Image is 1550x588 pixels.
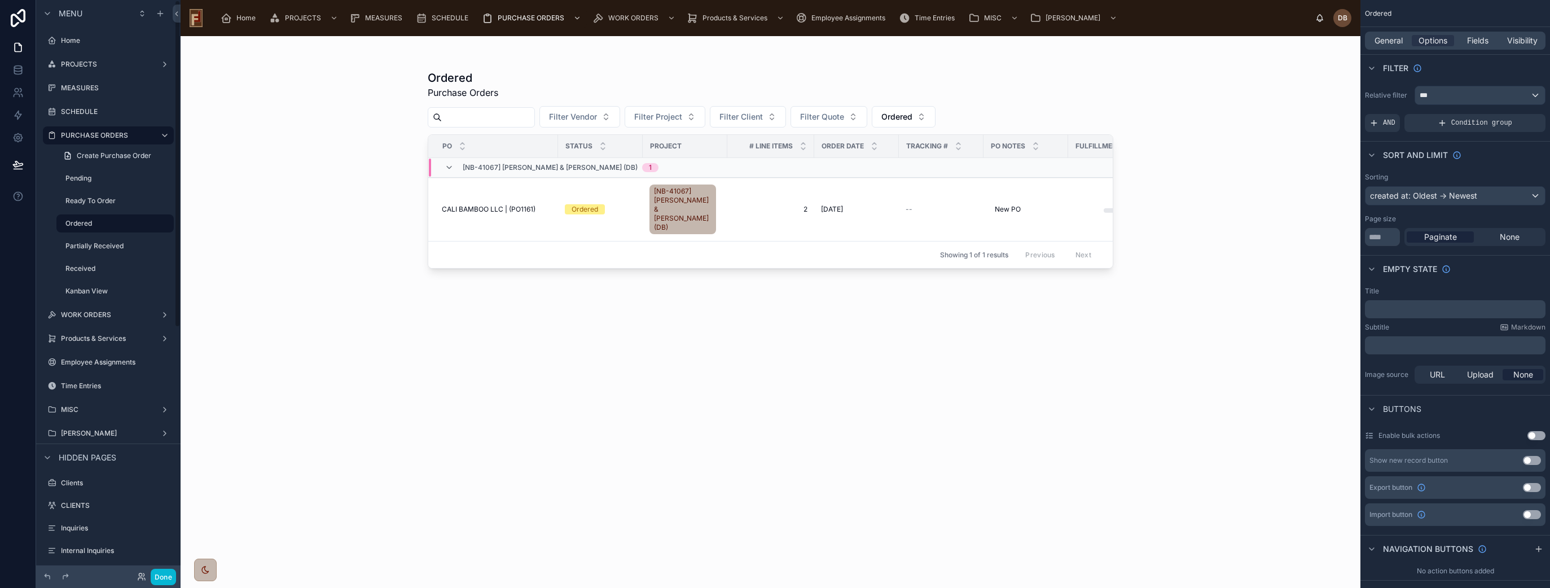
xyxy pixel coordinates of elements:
span: [DATE] [821,205,843,214]
a: Clients [43,474,174,492]
span: Po Notes [991,142,1025,151]
a: Time Entries [43,377,174,395]
a: Home [43,32,174,50]
a: Kanban View [56,282,174,300]
label: Home [61,36,172,45]
label: Image source [1365,370,1410,379]
span: Home [236,14,256,23]
a: [PERSON_NAME] [43,424,174,442]
span: None [1513,369,1533,380]
label: Enable bulk actions [1378,431,1440,440]
span: Sort And Limit [1383,150,1448,161]
label: WORK ORDERS [61,310,156,319]
label: SCHEDULE [61,107,172,116]
span: New PO [995,205,1021,214]
a: PROJECTS [43,55,174,73]
label: MEASURES [61,84,172,93]
span: URL [1430,369,1445,380]
a: [PERSON_NAME] [1026,8,1123,28]
span: [PERSON_NAME] [1046,14,1100,23]
label: Time Entries [61,381,172,390]
button: Select Button [710,106,786,128]
label: Internal Inquiries [61,546,172,555]
span: MISC [984,14,1002,23]
span: Upload [1467,369,1494,380]
span: Filter Client [719,111,763,122]
span: Menu [59,8,82,19]
span: None [1500,231,1520,243]
label: PURCHASE ORDERS [61,131,151,140]
div: scrollable content [212,6,1315,30]
div: Show new record button [1369,456,1448,465]
span: Products & Services [702,14,767,23]
a: 2 [734,205,807,214]
a: CALI BAMBOO LLC | (PO1161) [442,205,551,214]
button: Select Button [791,106,867,128]
label: Pending [65,174,172,183]
span: Tracking # [906,142,948,151]
a: Markdown [1500,323,1545,332]
span: DB [1338,14,1347,23]
span: Hidden pages [59,452,116,463]
span: Filter Project [634,111,682,122]
span: Navigation buttons [1383,543,1473,555]
label: Relative filter [1365,91,1410,100]
a: Employee Assignments [43,353,174,371]
span: Paginate [1424,231,1457,243]
label: Kanban View [65,287,172,296]
span: -- [906,205,912,214]
span: Time Entries [915,14,955,23]
a: MISC [965,8,1024,28]
span: Condition group [1451,119,1512,128]
div: No action buttons added [1360,562,1550,580]
a: CLIENTS [43,497,174,515]
span: Filter Vendor [549,111,597,122]
label: Ordered [65,219,167,228]
a: WORK ORDERS [589,8,681,28]
label: Title [1365,287,1379,296]
a: Products & Services [683,8,790,28]
a: Home [217,8,264,28]
img: App logo [190,9,203,27]
div: Ordered [572,204,598,214]
label: Employee Assignments [61,358,172,367]
span: Filter [1383,63,1408,74]
a: SCHEDULE [412,8,476,28]
a: Ordered [565,204,636,214]
label: Products & Services [61,334,156,343]
label: Sorting [1365,173,1388,182]
button: Done [151,569,176,585]
span: Ordered [1365,9,1391,18]
span: PO [442,142,452,151]
div: scrollable content [1365,336,1545,354]
span: Buttons [1383,403,1421,415]
span: Fulfillment Progress [1075,142,1148,151]
a: PROJECTS [266,8,344,28]
span: Fields [1467,35,1488,46]
span: Export button [1369,483,1412,492]
div: created at: Oldest -> Newest [1365,187,1545,205]
div: scrollable content [1365,300,1545,318]
a: Ordered [56,214,174,232]
a: Time Entries [895,8,963,28]
a: SCHEDULE [43,103,174,121]
span: PROJECTS [285,14,321,23]
span: Empty state [1383,264,1437,275]
span: Markdown [1511,323,1545,332]
span: Purchase Orders [428,86,498,99]
span: Employee Assignments [811,14,885,23]
a: [NB-41067] [PERSON_NAME] & [PERSON_NAME] (DB) [649,182,721,236]
label: Ready To Order [65,196,172,205]
label: Page size [1365,214,1396,223]
a: MEASURES [43,79,174,97]
span: AND [1383,119,1395,128]
label: PROJECTS [61,60,156,69]
label: Clients [61,479,172,488]
span: WORK ORDERS [608,14,658,23]
button: Select Button [625,106,705,128]
button: Select Button [872,106,936,128]
span: Project [650,142,682,151]
a: Ready To Order [56,192,174,210]
span: CALI BAMBOO LLC | (PO1161) [442,205,535,214]
label: Received [65,264,172,273]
